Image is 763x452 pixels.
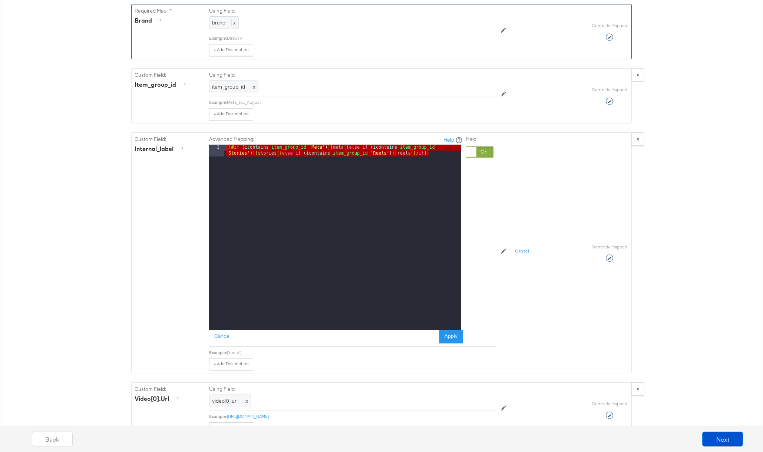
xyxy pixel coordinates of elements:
label: Using Field: [209,386,496,393]
label: Custom Field: [135,386,203,393]
span: x [231,19,236,26]
button: x [631,382,644,396]
strong: x [637,135,639,142]
strong: x [637,385,639,392]
label: Custom Field: [135,72,203,79]
div: DirecTV [227,35,496,41]
button: x [631,132,644,146]
label: Advanced Mapping: [209,136,254,143]
div: Example: [209,350,227,356]
span: x [251,83,255,90]
button: Cancel [511,245,534,257]
label: Correctly Mapped [592,23,627,29]
div: internal_label [135,145,186,153]
label: Required Map: * [135,7,203,14]
label: Correctly Mapped [592,244,627,250]
div: Example: [209,99,227,105]
div: Example: [209,413,227,419]
button: + Add Description [209,358,253,370]
label: Correctly Mapped [592,401,627,407]
a: [URL][DOMAIN_NAME] [227,413,269,419]
div: ['meta'] [227,350,496,356]
div: video[0].url [135,395,181,403]
span: x [244,397,248,404]
button: Apply [439,330,463,343]
label: Custom Field: [135,136,203,143]
div: Meta_1x1_August [227,99,496,105]
label: Max: [466,136,493,143]
button: Back [32,432,73,446]
strong: x [637,71,639,78]
button: Cancel [209,330,236,343]
div: brand [135,16,164,25]
button: + Add Description [209,108,253,120]
button: x [631,68,644,82]
button: Next [702,432,743,446]
button: + Add Description [209,44,253,56]
label: Using Field: [209,7,496,14]
span: brand [212,19,225,26]
div: 1 [209,145,224,156]
a: Help [443,136,454,143]
span: item_group_id [212,83,245,90]
div: item_group_id [135,80,188,89]
label: Correctly Mapped [592,87,627,93]
div: Example: [209,35,227,41]
label: Using Field: [209,72,496,79]
span: video[0].url [212,397,238,404]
